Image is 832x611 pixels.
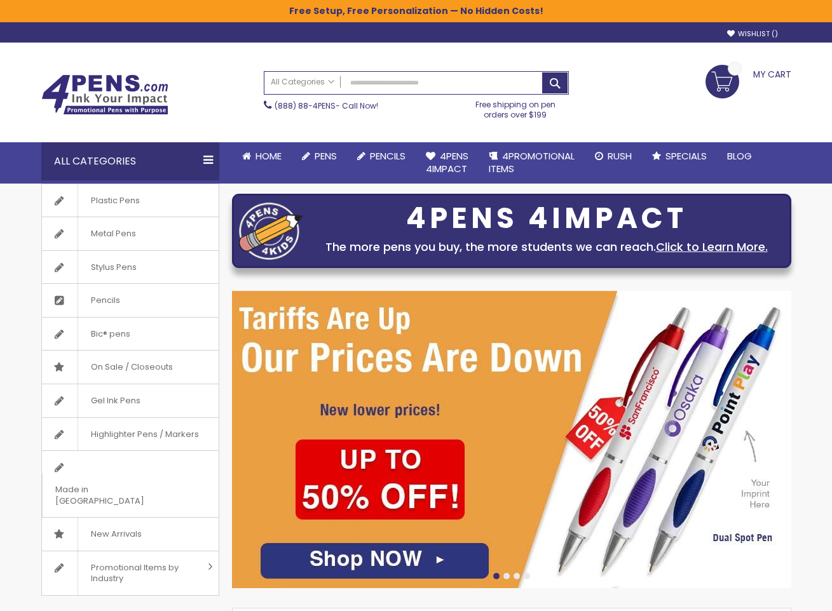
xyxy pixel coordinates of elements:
img: four_pen_logo.png [239,202,303,260]
span: Home [256,149,282,163]
a: (888) 88-4PENS [275,100,336,111]
span: Plastic Pens [78,184,153,217]
span: Metal Pens [78,217,149,250]
a: On Sale / Closeouts [42,351,219,384]
a: Wishlist [727,29,778,39]
a: Gel Ink Pens [42,384,219,417]
a: Promotional Items by Industry [42,551,219,595]
span: Bic® pens [78,318,143,351]
span: Stylus Pens [78,251,149,284]
span: On Sale / Closeouts [78,351,186,384]
div: Free shipping on pen orders over $199 [462,95,569,120]
span: Pens [315,149,337,163]
a: Click to Learn More. [656,239,768,255]
span: All Categories [271,77,334,87]
img: 4Pens Custom Pens and Promotional Products [41,74,168,115]
span: 4Pens 4impact [426,149,468,175]
span: Made in [GEOGRAPHIC_DATA] [42,473,187,517]
a: Pencils [42,284,219,317]
span: Pencils [78,284,133,317]
span: Rush [608,149,632,163]
a: Blog [717,142,762,170]
span: Blog [727,149,752,163]
span: 4PROMOTIONAL ITEMS [489,149,575,175]
span: - Call Now! [275,100,378,111]
span: Gel Ink Pens [78,384,153,417]
div: All Categories [41,142,219,180]
a: All Categories [264,72,341,93]
a: Bic® pens [42,318,219,351]
span: New Arrivals [78,518,154,551]
a: Home [232,142,292,170]
span: Highlighter Pens / Markers [78,418,212,451]
div: The more pens you buy, the more students we can reach. [309,238,784,256]
span: Specials [665,149,707,163]
img: /cheap-promotional-products.html [232,291,791,588]
a: Specials [642,142,717,170]
a: Metal Pens [42,217,219,250]
span: Promotional Items by Industry [78,551,203,595]
a: Highlighter Pens / Markers [42,418,219,451]
a: 4PROMOTIONALITEMS [479,142,585,184]
a: Stylus Pens [42,251,219,284]
a: New Arrivals [42,518,219,551]
span: Pencils [370,149,406,163]
a: Pencils [347,142,416,170]
div: 4PENS 4IMPACT [309,205,784,232]
a: 4Pens4impact [416,142,479,184]
a: Made in [GEOGRAPHIC_DATA] [42,451,219,517]
a: Plastic Pens [42,184,219,217]
a: Pens [292,142,347,170]
a: Rush [585,142,642,170]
